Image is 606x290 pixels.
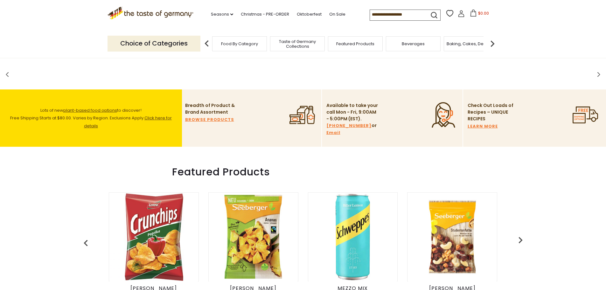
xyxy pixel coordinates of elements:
img: previous arrow [200,37,213,50]
span: $0.00 [478,11,489,16]
a: Email [326,129,340,136]
a: On Sale [329,11,345,18]
a: Featured Products [336,41,374,46]
img: Lorenz Crunch Chips with Mild Paprika in Bag 5.3 oz - DEAL [109,193,198,281]
p: Choice of Categories [108,36,200,51]
p: Check Out Loads of Recipes – UNIQUE RECIPES [468,102,514,122]
a: LEARN MORE [468,123,498,130]
a: Seasons [211,11,233,18]
span: Lots of new to discover! Free Shipping Starts at $80.00. Varies by Region. Exclusions Apply. [10,107,172,129]
p: Breadth of Product & Brand Assortment [185,102,238,116]
img: previous arrow [80,237,92,250]
a: plant-based food options [63,107,117,113]
a: [PHONE_NUMBER] [326,122,372,129]
a: BROWSE PRODUCTS [185,116,234,123]
a: Baking, Cakes, Desserts [447,41,496,46]
img: Seeberger [408,193,497,281]
img: Seeberger Unsweetened Pineapple Chips, Natural Fruit Snack, 200g [209,193,297,281]
img: Schweppes Bitter Lemon Soda in Can, 11.2 oz [309,193,397,281]
a: Oktoberfest [297,11,322,18]
a: Beverages [402,41,425,46]
button: $0.00 [466,10,493,19]
a: Taste of Germany Collections [272,39,323,49]
p: Available to take your call Mon - Fri, 9:00AM - 5:00PM (EST). or [326,102,379,136]
img: next arrow [486,37,499,50]
img: previous arrow [514,234,527,246]
a: Christmas - PRE-ORDER [241,11,289,18]
a: Food By Category [221,41,258,46]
